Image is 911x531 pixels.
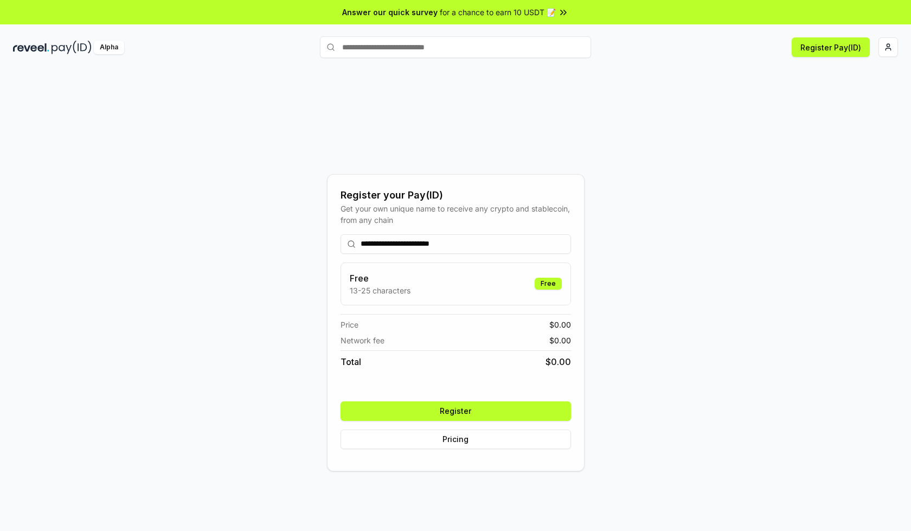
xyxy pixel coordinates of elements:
span: Price [341,319,358,330]
span: $ 0.00 [549,319,571,330]
span: Answer our quick survey [342,7,438,18]
button: Pricing [341,430,571,449]
span: for a chance to earn 10 USDT 📝 [440,7,556,18]
span: $ 0.00 [546,355,571,368]
div: Get your own unique name to receive any crypto and stablecoin, from any chain [341,203,571,226]
h3: Free [350,272,410,285]
img: reveel_dark [13,41,49,54]
div: Register your Pay(ID) [341,188,571,203]
p: 13-25 characters [350,285,410,296]
button: Register [341,401,571,421]
img: pay_id [52,41,92,54]
div: Free [535,278,562,290]
span: $ 0.00 [549,335,571,346]
span: Network fee [341,335,384,346]
button: Register Pay(ID) [792,37,870,57]
span: Total [341,355,361,368]
div: Alpha [94,41,124,54]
